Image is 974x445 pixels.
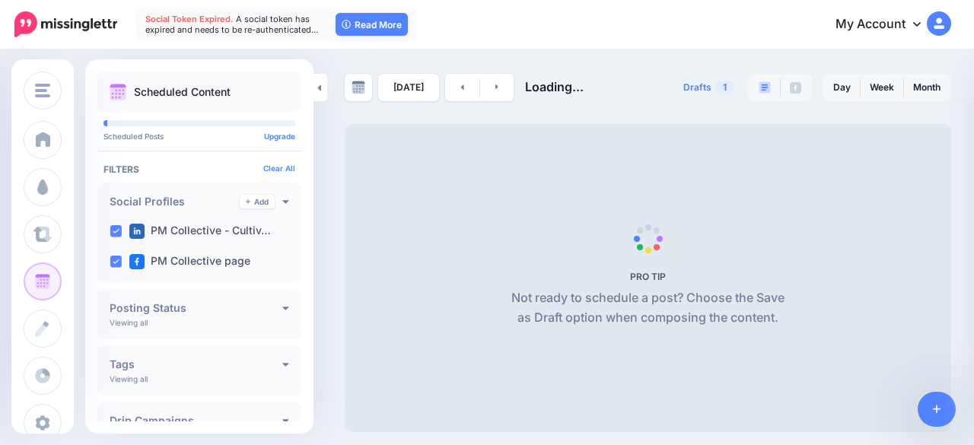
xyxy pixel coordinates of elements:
[820,6,951,43] a: My Account
[790,82,801,94] img: facebook-grey-square.png
[505,288,791,328] p: Not ready to schedule a post? Choose the Save as Draft option when composing the content.
[103,164,295,175] h4: Filters
[759,81,771,94] img: paragraph-boxed.png
[378,74,439,101] a: [DATE]
[129,254,250,269] label: PM Collective page
[110,415,282,426] h4: Drip Campaigns
[145,14,319,35] span: A social token has expired and needs to be re-authenticated…
[103,132,295,140] p: Scheduled Posts
[336,13,408,36] a: Read More
[129,224,271,239] label: PM Collective - Cultiv…
[134,87,231,97] p: Scheduled Content
[110,84,126,100] img: calendar.png
[110,374,148,383] p: Viewing all
[110,359,282,370] h4: Tags
[110,196,240,207] h4: Social Profiles
[352,81,365,94] img: calendar-grey-darker.png
[240,195,275,208] a: Add
[525,79,584,94] span: Loading...
[861,75,903,100] a: Week
[263,164,295,173] a: Clear All
[110,303,282,313] h4: Posting Status
[129,254,145,269] img: facebook-square.png
[35,84,50,97] img: menu.png
[145,14,234,24] span: Social Token Expired.
[14,11,117,37] img: Missinglettr
[110,318,148,327] p: Viewing all
[505,271,791,282] h5: PRO TIP
[683,83,711,92] span: Drafts
[715,80,734,94] span: 1
[264,132,295,141] a: Upgrade
[129,224,145,239] img: linkedin-square.png
[904,75,950,100] a: Month
[824,75,860,100] a: Day
[674,74,743,101] a: Drafts1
